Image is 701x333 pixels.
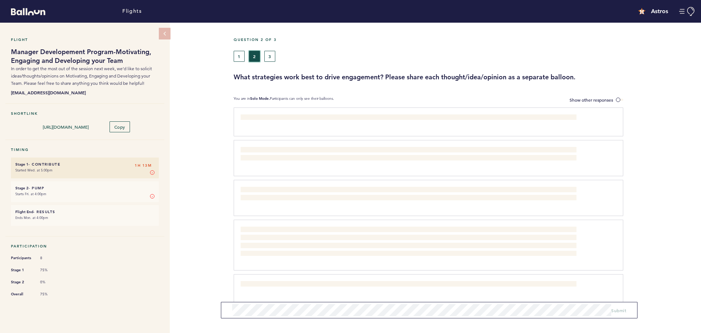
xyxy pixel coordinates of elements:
h1: Manager Developement Program-Motivating, Engaging and Developing your Team [11,48,159,65]
h5: Timing [11,147,159,152]
h4: Astros [651,7,668,16]
button: Manage Account [679,7,696,16]
p: You are in Participants can only see their balloons. [234,96,334,104]
time: Started Wed. at 5:00pm [15,168,53,173]
h5: Question 2 of 3 [234,37,696,42]
a: Flights [122,7,142,15]
span: Overall [11,291,33,298]
button: Copy [110,121,130,132]
b: [EMAIL_ADDRESS][DOMAIN_NAME] [11,89,159,96]
h5: Participation [11,244,159,249]
h6: - Contribute [15,162,154,167]
span: Copy [114,124,125,130]
span: Knowing the person that you are having this conversation with is extremely important. Knowing wha... [241,227,576,255]
time: Starts Fri. at 4:00pm [15,192,46,196]
small: Flight End [15,209,33,214]
span: Promote transparency-Transparency creates trust. High levels of trust encourage people to feel mo... [241,188,563,201]
span: Submit [611,307,626,313]
button: Submit [611,307,626,314]
span: 75% [40,292,62,297]
h6: - Pump [15,186,154,190]
span: 0% [40,280,62,285]
button: 2 [249,51,260,62]
span: 75% [40,268,62,273]
span: 8 [40,256,62,261]
svg: Balloon [11,8,45,15]
button: 3 [264,51,275,62]
span: 1H 13M [135,162,152,169]
h5: Flight [11,37,159,42]
span: Participants [11,254,33,262]
h3: What strategies work best to drive engagement? Please share each thought/idea/opinion as a separa... [234,73,696,82]
a: Balloon [5,7,45,15]
span: Show other responses [570,97,613,103]
b: Solo Mode. [250,96,270,101]
time: Ends Mon. at 4:00pm [15,215,48,220]
h5: Shortlink [11,111,159,116]
span: In order to get the most out of the session next week, we’d like to solicit ideas/thoughts/opinio... [11,66,152,86]
span: Involve employees in company decisions-Empower employees to define their own goals and performanc... [241,148,575,161]
small: Stage 1 [15,162,28,167]
h6: - Results [15,209,154,214]
span: Allow the person opportunities to choose what they want to work on within the scope of the depart... [241,282,445,288]
button: 1 [234,51,245,62]
span: Stage 2 [11,279,33,286]
span: Involving staff in discussions or projects [241,115,318,121]
small: Stage 2 [15,186,28,190]
span: Stage 1 [11,266,33,274]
